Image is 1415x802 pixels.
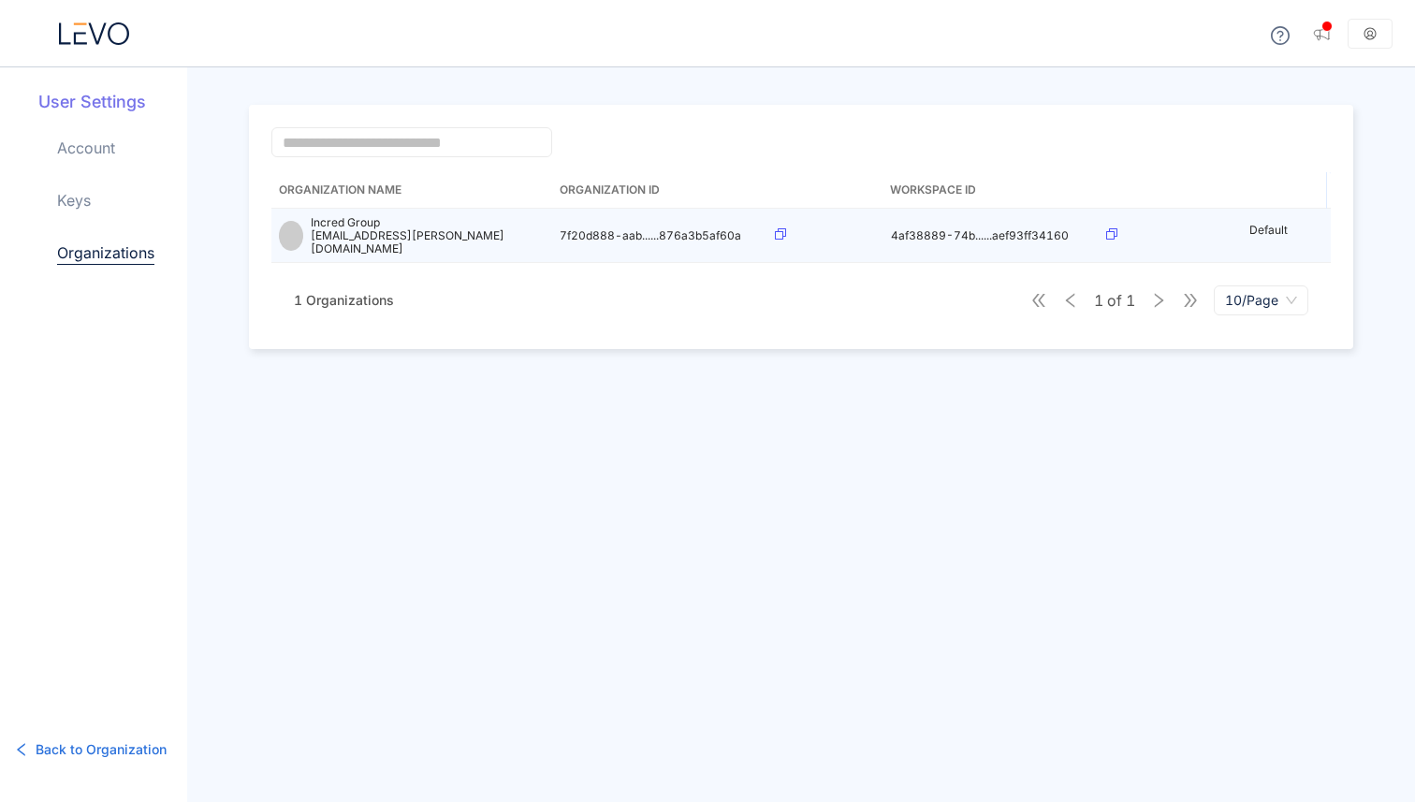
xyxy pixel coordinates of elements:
[1225,286,1297,314] span: 10/Page
[57,241,154,265] a: Organizations
[552,172,767,209] th: Organization ID
[294,292,394,308] span: 1 Organizations
[57,189,91,211] a: Keys
[311,229,545,255] p: [EMAIL_ADDRESS][PERSON_NAME][DOMAIN_NAME]
[1094,292,1135,309] span: of
[1094,292,1103,309] span: 1
[38,90,187,114] h5: User Settings
[1222,224,1314,237] p: Default
[560,228,741,242] span: 7f20d888-aab......876a3b5af60a
[57,137,115,159] a: Account
[271,172,552,209] th: Organization Name
[883,172,1098,209] th: Workspace ID
[1126,292,1135,309] span: 1
[311,216,545,229] p: Incred Group
[36,739,167,760] span: Back to Organization
[891,228,1069,242] span: 4af38889-74b......aef93ff34160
